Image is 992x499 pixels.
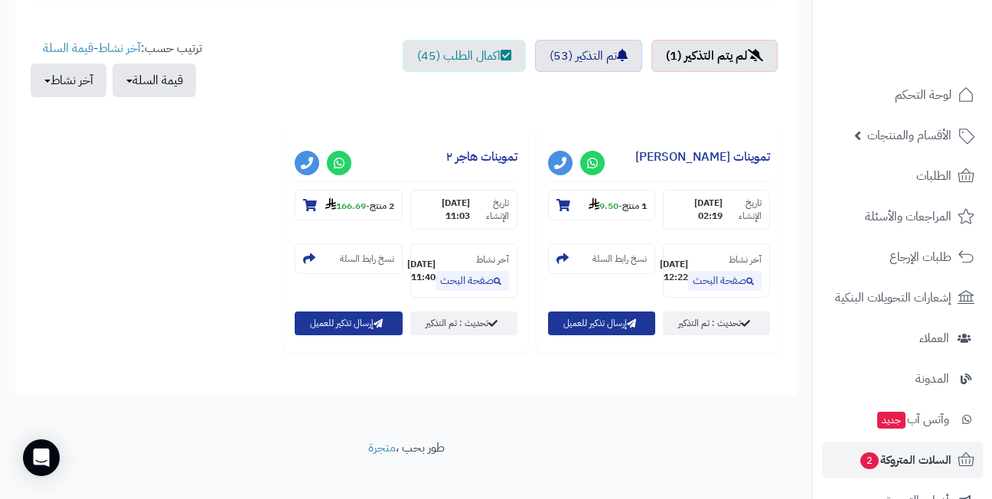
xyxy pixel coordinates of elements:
small: آخر نشاط [729,253,762,266]
span: جديد [877,412,906,429]
div: Open Intercom Messenger [23,439,60,476]
strong: 9.50 [589,199,618,213]
a: تموينات [PERSON_NAME] [635,148,770,166]
a: المراجعات والأسئلة [822,198,983,235]
a: تم التذكير (53) [535,40,642,72]
section: 2 منتج-166.69 [295,190,402,220]
a: المدونة [822,360,983,397]
span: إشعارات التحويلات البنكية [835,287,951,308]
a: وآتس آبجديد [822,401,983,438]
a: تحديث : تم التذكير [410,311,517,335]
strong: 2 منتج [370,199,394,213]
button: آخر نشاط [31,64,106,97]
small: نسخ رابط السلة [592,253,647,266]
button: إرسال تذكير للعميل [548,311,655,335]
a: صفحة البحث [688,271,762,291]
span: المدونة [915,368,949,390]
img: logo-2.png [888,27,977,59]
a: متجرة [368,439,396,457]
section: 1 منتج-9.50 [548,190,655,220]
section: نسخ رابط السلة [295,243,402,274]
span: الطلبات [916,165,951,187]
a: صفحة البحث [436,271,509,291]
small: - [325,197,394,213]
a: تموينات هاجر ٢ [446,148,517,166]
small: تاريخ الإنشاء [723,197,762,223]
button: إرسال تذكير للعميل [295,311,402,335]
small: آخر نشاط [476,253,509,266]
strong: 1 منتج [622,199,647,213]
strong: [DATE] 11:03 [419,197,471,223]
a: السلات المتروكة2 [822,442,983,478]
strong: [DATE] 02:19 [671,197,723,223]
span: العملاء [919,328,949,349]
span: المراجعات والأسئلة [865,206,951,227]
small: - [589,197,647,213]
span: السلات المتروكة [859,449,951,471]
a: آخر نشاط [98,39,141,57]
a: تحديث : تم التذكير [663,311,770,335]
small: تاريخ الإنشاء [470,197,509,223]
a: اكمال الطلب (45) [403,40,526,72]
a: الطلبات [822,158,983,194]
small: نسخ رابط السلة [340,253,394,266]
strong: [DATE] 12:22 [660,258,688,284]
a: لم يتم التذكير (1) [651,40,778,72]
ul: ترتيب حسب: - [31,40,202,97]
span: لوحة التحكم [895,84,951,106]
strong: [DATE] 11:40 [407,258,436,284]
section: نسخ رابط السلة [548,243,655,274]
span: 2 [860,452,879,469]
span: وآتس آب [876,409,949,430]
a: قيمة السلة [43,39,93,57]
a: العملاء [822,320,983,357]
span: طلبات الإرجاع [889,246,951,268]
span: الأقسام والمنتجات [867,125,951,146]
a: لوحة التحكم [822,77,983,113]
button: قيمة السلة [113,64,196,97]
strong: 166.69 [325,199,366,213]
a: طلبات الإرجاع [822,239,983,276]
a: إشعارات التحويلات البنكية [822,279,983,316]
